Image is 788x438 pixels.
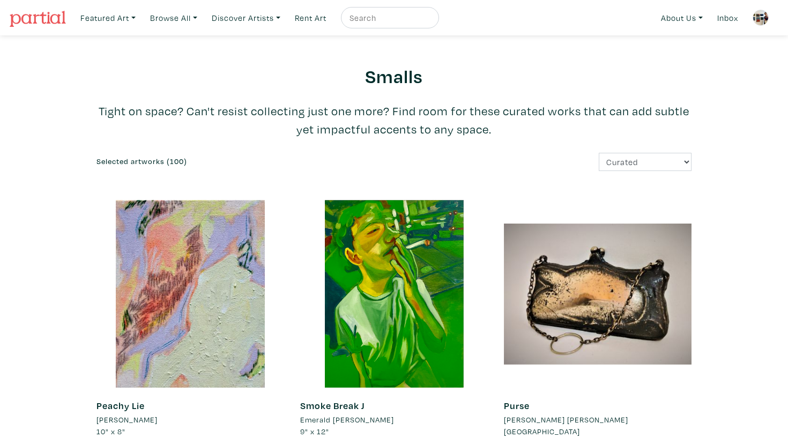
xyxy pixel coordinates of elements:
[96,157,386,166] h6: Selected artworks (100)
[145,7,202,29] a: Browse All
[300,414,488,426] a: Emerald [PERSON_NAME]
[96,102,692,138] p: Tight on space? Can't resist collecting just one more? Find room for these curated works that can...
[96,426,125,436] span: 10" x 8"
[348,11,429,25] input: Search
[300,414,394,426] li: Emerald [PERSON_NAME]
[290,7,331,29] a: Rent Art
[96,64,692,87] h2: Smalls
[656,7,708,29] a: About Us
[753,10,769,26] img: phpThumb.php
[96,414,158,426] li: [PERSON_NAME]
[207,7,285,29] a: Discover Artists
[504,414,692,437] a: [PERSON_NAME] [PERSON_NAME][GEOGRAPHIC_DATA]
[504,399,530,412] a: Purse
[712,7,743,29] a: Inbox
[96,399,145,412] a: Peachy Lie
[96,414,284,426] a: [PERSON_NAME]
[300,426,329,436] span: 9" x 12"
[76,7,140,29] a: Featured Art
[300,399,365,412] a: Smoke Break J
